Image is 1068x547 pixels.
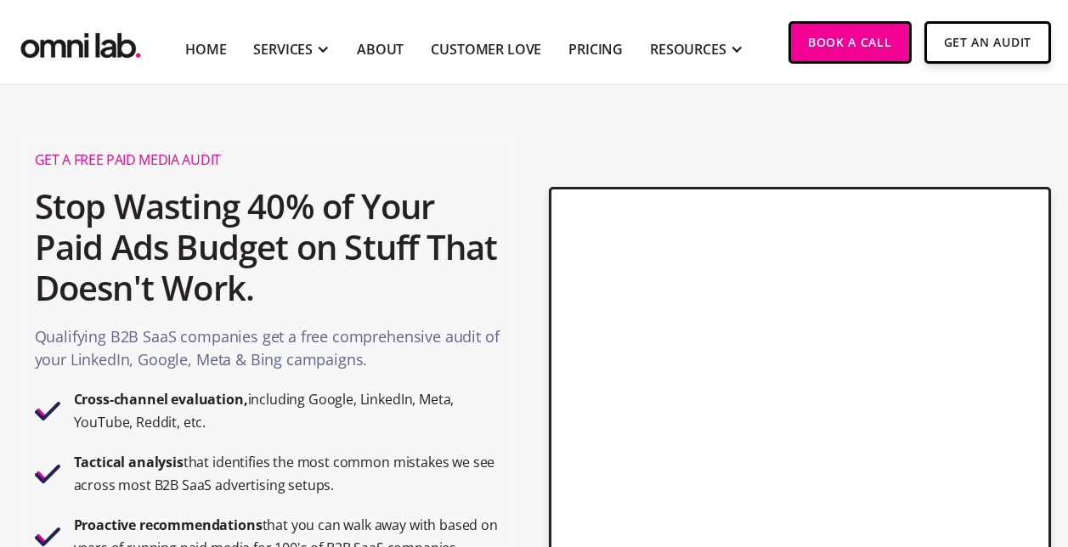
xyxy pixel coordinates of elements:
a: Get An Audit [924,21,1051,64]
a: Book a Call [788,21,912,64]
strong: Cross-channel evaluation, [74,390,248,409]
div: RESOURCES [650,39,726,59]
a: Home [185,39,226,59]
h2: Stop Wasting 40% of Your Paid Ads Budget on Stuff That Doesn't Work. [35,178,503,317]
strong: Tactical analysis [74,453,184,471]
p: Qualifying B2B SaaS companies get a free comprehensive audit of your LinkedIn, Google, Meta & Bin... [35,325,503,380]
div: SERVICES [253,39,313,59]
a: Pricing [568,39,623,59]
h1: Get a Free Paid Media Audit [35,151,503,169]
strong: including Google, LinkedIn, Meta, YouTube, Reddit, etc. [74,390,455,431]
iframe: Chat Widget [983,465,1068,547]
a: home [17,21,144,63]
img: Omni Lab: B2B SaaS Demand Generation Agency [17,21,144,63]
a: Customer Love [431,39,541,59]
a: About [357,39,404,59]
strong: that identifies the most common mistakes we see across most B2B SaaS advertising setups. [74,453,495,494]
strong: Proactive recommendations [74,516,263,534]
